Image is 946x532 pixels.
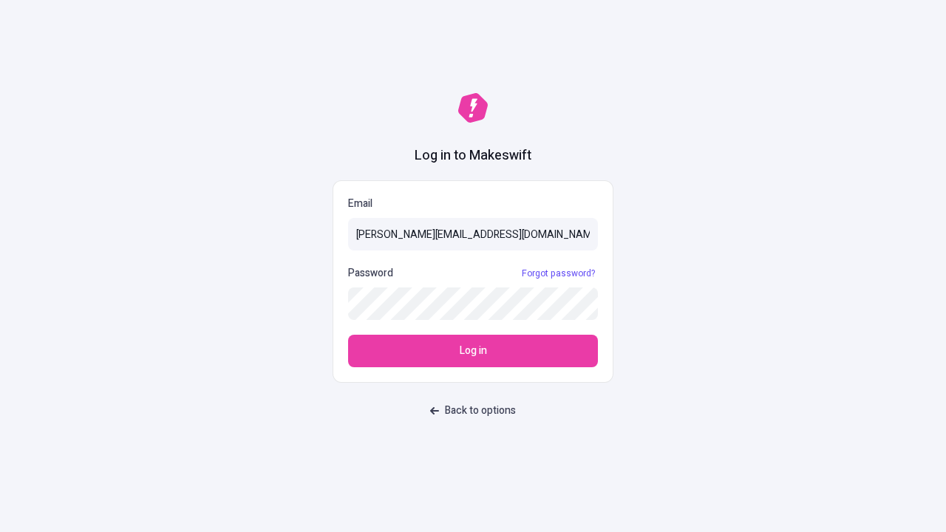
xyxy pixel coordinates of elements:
[348,196,598,212] p: Email
[348,265,393,282] p: Password
[421,398,525,424] button: Back to options
[519,267,598,279] a: Forgot password?
[460,343,487,359] span: Log in
[348,218,598,250] input: Email
[445,403,516,419] span: Back to options
[415,146,531,166] h1: Log in to Makeswift
[348,335,598,367] button: Log in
